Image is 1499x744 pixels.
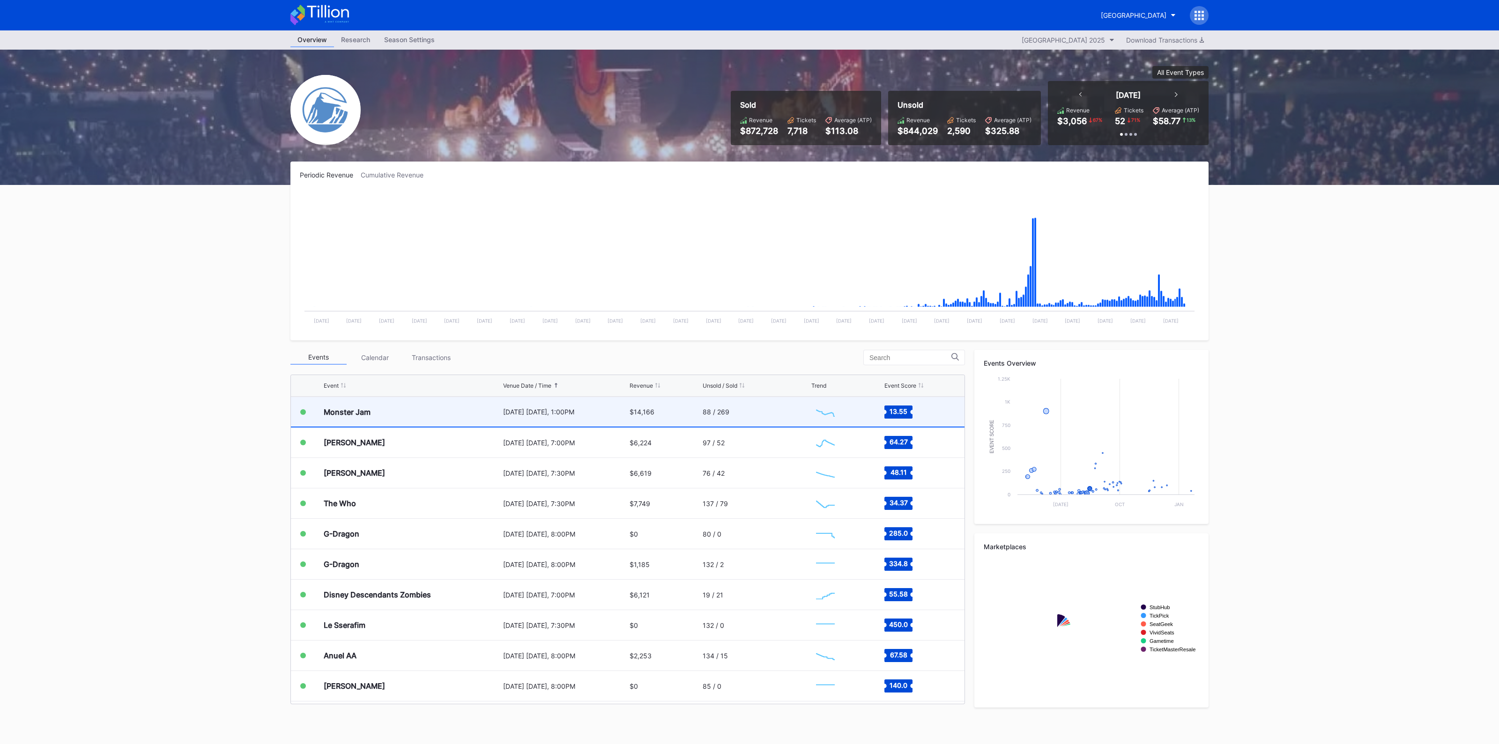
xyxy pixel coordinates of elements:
[1150,621,1173,627] text: SeatGeek
[703,682,721,690] div: 85 / 0
[703,408,729,416] div: 88 / 269
[314,318,329,324] text: [DATE]
[703,560,724,568] div: 132 / 2
[890,651,907,659] text: 67.58
[361,171,431,179] div: Cumulative Revenue
[290,75,361,145] img: Devils-Logo.png
[1162,107,1199,114] div: Average (ATP)
[1098,318,1113,324] text: [DATE]
[1150,613,1169,619] text: TickPick
[630,682,638,690] div: $0
[542,318,558,324] text: [DATE]
[984,374,1199,515] svg: Chart title
[510,318,525,324] text: [DATE]
[1174,501,1184,507] text: Jan
[290,33,334,47] a: Overview
[477,318,492,324] text: [DATE]
[1032,318,1048,324] text: [DATE]
[503,439,627,447] div: [DATE] [DATE], 7:00PM
[324,681,385,691] div: [PERSON_NAME]
[998,376,1010,382] text: 1.25k
[1121,34,1209,46] button: Download Transactions
[1094,7,1183,24] button: [GEOGRAPHIC_DATA]
[889,620,908,628] text: 450.0
[324,407,371,417] div: Monster Jam
[324,499,356,508] div: The Who
[703,500,728,508] div: 137 / 79
[1152,66,1209,79] button: All Event Types
[503,621,627,629] div: [DATE] [DATE], 7:30PM
[630,382,653,389] div: Revenue
[1002,422,1010,428] text: 750
[1150,647,1195,652] text: TicketMasterResale
[890,468,906,476] text: 48.11
[906,117,930,124] div: Revenue
[811,522,839,545] svg: Chart title
[703,591,723,599] div: 19 / 21
[503,469,627,477] div: [DATE] [DATE], 7:30PM
[804,318,819,324] text: [DATE]
[740,100,872,110] div: Sold
[1150,638,1174,644] text: Gametime
[902,318,917,324] text: [DATE]
[811,613,839,637] svg: Chart title
[898,126,938,136] div: $844,029
[1124,107,1143,114] div: Tickets
[324,590,431,599] div: Disney Descendants Zombies
[889,438,907,446] text: 64.27
[749,117,772,124] div: Revenue
[771,318,787,324] text: [DATE]
[703,382,737,389] div: Unsold / Sold
[444,318,460,324] text: [DATE]
[811,382,826,389] div: Trend
[811,492,839,515] svg: Chart title
[1065,318,1080,324] text: [DATE]
[811,552,839,576] svg: Chart title
[898,100,1031,110] div: Unsold
[412,318,427,324] text: [DATE]
[811,461,839,485] svg: Chart title
[889,529,908,537] text: 285.0
[1157,68,1204,76] div: All Event Types
[1115,116,1125,126] div: 52
[334,33,377,47] a: Research
[989,420,994,453] text: Event Score
[673,318,689,324] text: [DATE]
[300,171,361,179] div: Periodic Revenue
[787,126,816,136] div: 7,718
[811,431,839,454] svg: Chart title
[324,529,359,538] div: G-Dragon
[811,674,839,698] svg: Chart title
[379,318,394,324] text: [DATE]
[1186,116,1196,124] div: 13 %
[947,126,976,136] div: 2,590
[1150,630,1174,635] text: VividSeats
[984,543,1199,551] div: Marketplaces
[630,408,654,416] div: $14,166
[290,350,347,365] div: Events
[324,560,359,569] div: G-Dragon
[1057,116,1087,126] div: $3,056
[1116,90,1141,100] div: [DATE]
[324,620,365,630] div: Le Sserafim
[956,117,976,124] div: Tickets
[889,590,908,598] text: 55.58
[334,33,377,46] div: Research
[575,318,591,324] text: [DATE]
[836,318,852,324] text: [DATE]
[1130,116,1141,124] div: 71 %
[347,350,403,365] div: Calendar
[890,407,907,415] text: 13.55
[1153,116,1180,126] div: $58.77
[1150,604,1170,610] text: StubHub
[503,652,627,660] div: [DATE] [DATE], 8:00PM
[825,126,872,136] div: $113.08
[811,644,839,667] svg: Chart title
[703,439,725,447] div: 97 / 52
[630,500,650,508] div: $7,749
[608,318,623,324] text: [DATE]
[324,468,385,478] div: [PERSON_NAME]
[1101,11,1166,19] div: [GEOGRAPHIC_DATA]
[503,682,627,690] div: [DATE] [DATE], 8:00PM
[869,318,884,324] text: [DATE]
